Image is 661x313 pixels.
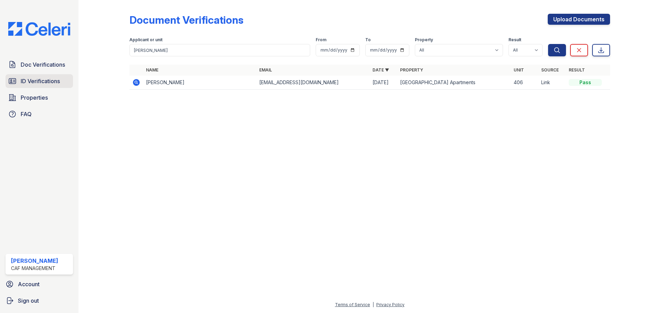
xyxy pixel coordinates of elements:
div: CAF Management [11,265,58,272]
a: Source [541,67,559,72]
div: Pass [569,79,602,86]
td: Link [538,76,566,90]
input: Search by name, email, or unit number [129,44,310,56]
a: Sign out [3,294,76,308]
a: Account [3,277,76,291]
a: Email [259,67,272,72]
td: [PERSON_NAME] [143,76,256,90]
a: Doc Verifications [6,58,73,71]
a: Unit [514,67,524,72]
span: Properties [21,93,48,102]
span: Sign out [18,297,39,305]
img: CE_Logo_Blue-a8612792a0a2168367f1c8372b55b34899dd931a85d93a1a3d3e32e68fde9ad4.png [3,22,76,36]
td: [DATE] [370,76,397,90]
span: Account [18,280,40,288]
a: Name [146,67,158,72]
div: [PERSON_NAME] [11,257,58,265]
span: Doc Verifications [21,60,65,69]
td: [GEOGRAPHIC_DATA] Apartments [397,76,511,90]
td: [EMAIL_ADDRESS][DOMAIN_NAME] [256,76,370,90]
div: Document Verifications [129,14,243,26]
a: ID Verifications [6,74,73,88]
a: Terms of Service [335,302,370,307]
a: Date ▼ [373,67,389,72]
label: Property [415,37,433,43]
td: 406 [511,76,538,90]
label: From [316,37,326,43]
a: Properties [6,91,73,104]
label: Result [508,37,521,43]
label: To [365,37,371,43]
a: Property [400,67,423,72]
a: Privacy Policy [376,302,405,307]
div: | [373,302,374,307]
a: Upload Documents [548,14,610,25]
span: FAQ [21,110,32,118]
span: ID Verifications [21,77,60,85]
a: FAQ [6,107,73,121]
label: Applicant or unit [129,37,162,43]
a: Result [569,67,585,72]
